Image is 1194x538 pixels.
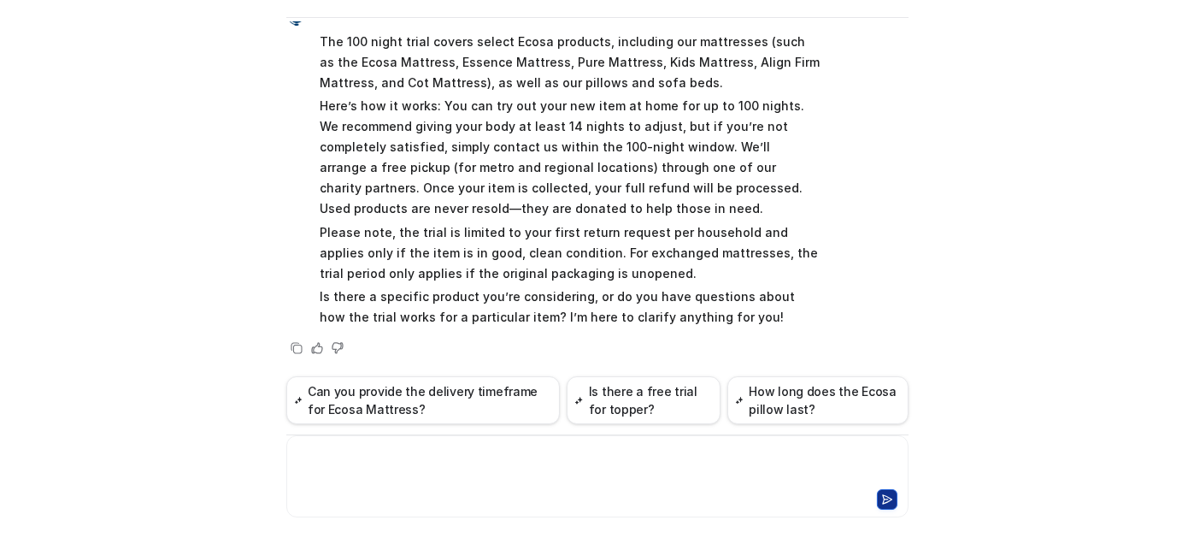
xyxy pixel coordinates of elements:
[321,222,821,284] p: Please note, the trial is limited to your first return request per household and applies only if ...
[286,376,561,424] button: Can you provide the delivery timeframe for Ecosa Mattress?
[321,96,821,219] p: Here’s how it works: You can try out your new item at home for up to 100 nights. We recommend giv...
[727,376,909,424] button: How long does the Ecosa pillow last?
[321,32,821,93] p: The 100 night trial covers select Ecosa products, including our mattresses (such as the Ecosa Mat...
[567,376,720,424] button: Is there a free trial for topper?
[321,287,821,328] p: Is there a specific product you’re considering, or do you have questions about how the trial work...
